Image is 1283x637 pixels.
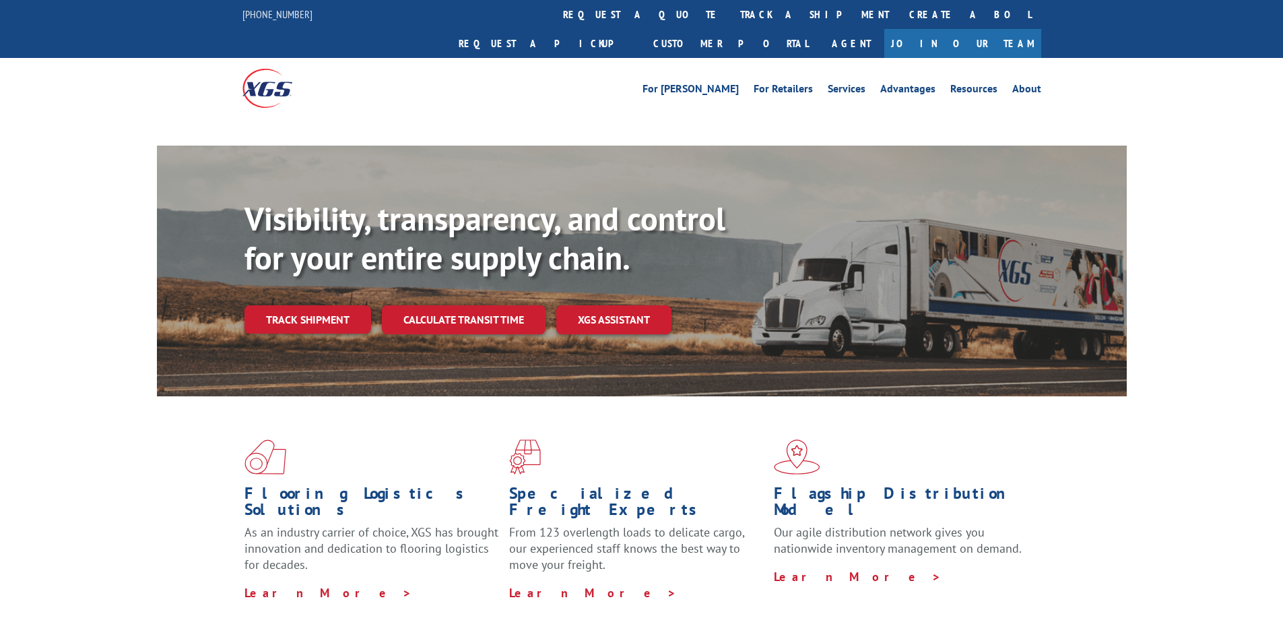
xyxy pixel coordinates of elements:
img: xgs-icon-total-supply-chain-intelligence-red [244,439,286,475]
p: From 123 overlength loads to delicate cargo, our experienced staff knows the best way to move you... [509,524,764,584]
img: xgs-icon-flagship-distribution-model-red [774,439,820,475]
a: Advantages [880,84,935,98]
span: As an industry carrier of choice, XGS has brought innovation and dedication to flooring logistics... [244,524,498,572]
b: Visibility, transparency, and control for your entire supply chain. [244,198,725,278]
a: Request a pickup [449,29,643,58]
a: Learn More > [244,585,412,601]
a: XGS ASSISTANT [556,305,671,334]
a: Join Our Team [884,29,1041,58]
a: Agent [818,29,884,58]
a: Learn More > [774,569,942,584]
a: Learn More > [509,585,677,601]
a: Customer Portal [643,29,818,58]
a: For [PERSON_NAME] [643,84,739,98]
img: xgs-icon-focused-on-flooring-red [509,439,541,475]
a: Track shipment [244,305,371,334]
a: For Retailers [754,84,813,98]
span: Our agile distribution network gives you nationwide inventory management on demand. [774,524,1022,556]
a: Resources [950,84,997,98]
a: [PHONE_NUMBER] [242,7,312,21]
h1: Specialized Freight Experts [509,485,764,524]
a: Services [828,84,865,98]
h1: Flooring Logistics Solutions [244,485,499,524]
a: Calculate transit time [382,305,546,334]
a: About [1012,84,1041,98]
h1: Flagship Distribution Model [774,485,1028,524]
